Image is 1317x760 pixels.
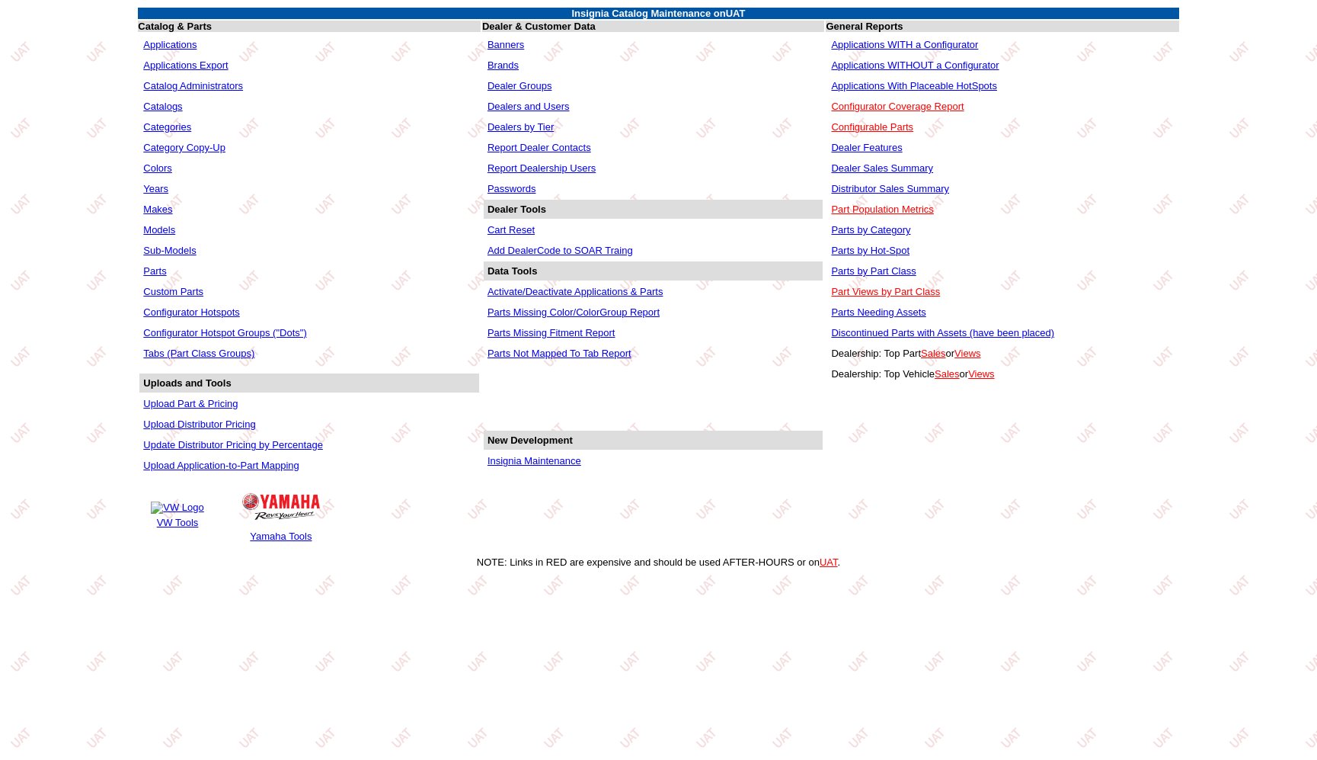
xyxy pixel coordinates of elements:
[149,499,206,531] a: VW Logo VW Tools
[827,364,1177,383] td: Dealership: Top Vehicle or
[487,327,615,338] a: Parts Missing Fitment Report
[831,80,997,91] a: Applications With Placeable HotSpots
[143,224,175,236] a: Models
[831,286,940,297] a: Part Views by Part Class
[831,327,1054,338] a: Discontinued Parts with Assets (have been placed)
[726,8,746,19] span: UAT
[827,344,1177,363] td: Dealership: Top Part or
[487,162,596,174] a: Report Dealership Users
[487,101,570,112] a: Dealers and Users
[487,39,524,50] a: Banners
[826,21,903,32] b: General Reports
[487,306,660,318] a: Parts Missing Color/ColorGroup Report
[820,556,838,568] a: UAT
[831,121,913,133] a: Configurable Parts
[831,39,978,50] a: Applications WITH a Configurator
[138,8,1178,19] td: Insignia Catalog Maintenance on
[487,59,519,71] a: Brands
[240,486,322,544] a: Yamaha Logo Yamaha Tools
[831,306,925,318] a: Parts Needing Assets
[487,80,552,91] a: Dealer Groups
[487,183,536,194] a: Passwords
[143,377,231,389] b: Uploads and Tools
[831,101,964,112] a: Configurator Coverage Report
[241,530,321,543] td: Yamaha Tools
[143,142,225,153] a: Category Copy-Up
[143,39,197,50] a: Applications
[487,142,591,153] a: Report Dealer Contacts
[143,327,306,338] a: Configurator Hotspot Groups ("Dots")
[143,418,255,430] a: Upload Distributor Pricing
[487,121,554,133] a: Dealers by Tier
[143,348,254,359] a: Tabs (Part Class Groups)
[151,502,203,514] img: VW Logo
[143,398,238,409] a: Upload Part & Pricing
[242,493,320,520] img: Yamaha Logo
[487,224,535,236] a: Cart Reset
[487,265,538,277] b: Data Tools
[487,204,546,215] b: Dealer Tools
[831,204,933,215] a: Part Population Metrics
[143,101,182,112] a: Catalogs
[921,348,946,359] a: Sales
[143,162,172,174] a: Colors
[138,21,212,32] b: Catalog & Parts
[143,306,239,318] a: Configurator Hotspots
[143,59,228,71] a: Applications Export
[143,460,299,471] a: Upload Application-to-Part Mapping
[143,265,166,277] a: Parts
[831,59,999,71] a: Applications WITHOUT a Configurator
[831,265,916,277] a: Parts by Part Class
[143,204,172,215] a: Makes
[143,183,168,194] a: Years
[487,245,633,256] a: Add DealerCode to SOAR Traing
[6,556,1311,568] div: NOTE: Links in RED are expensive and should be used AFTER-HOURS or on .
[831,183,949,194] a: Distributor Sales Summary
[968,368,994,380] a: Views
[150,516,204,529] td: VW Tools
[143,121,191,133] a: Categories
[831,224,910,236] a: Parts by Category
[831,162,933,174] a: Dealer Sales Summary
[487,455,581,467] a: Insignia Maintenance
[954,348,980,359] a: Views
[935,368,960,380] a: Sales
[143,286,203,297] a: Custom Parts
[482,21,596,32] b: Dealer & Customer Data
[487,435,573,446] b: New Development
[143,439,323,451] a: Update Distributor Pricing by Percentage
[831,142,902,153] a: Dealer Features
[831,245,909,256] a: Parts by Hot-Spot
[487,286,663,297] a: Activate/Deactivate Applications & Parts
[143,80,243,91] a: Catalog Administrators
[143,245,196,256] a: Sub-Models
[487,348,631,359] a: Parts Not Mapped To Tab Report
